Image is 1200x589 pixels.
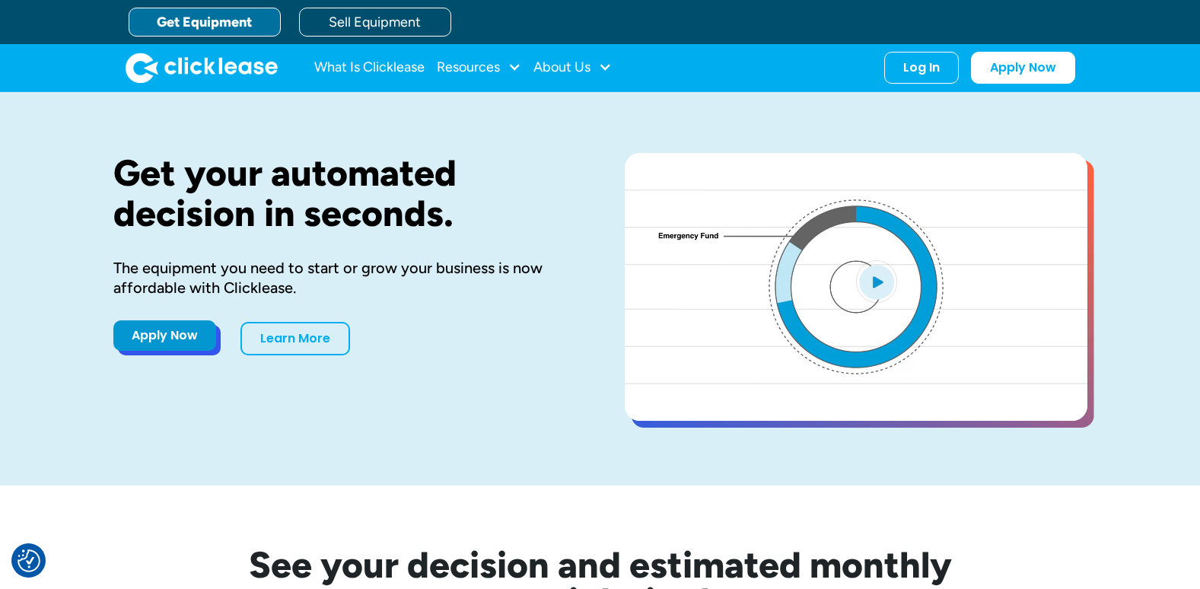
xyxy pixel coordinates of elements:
[903,60,940,75] div: Log In
[18,549,40,572] button: Consent Preferences
[126,53,278,83] img: Clicklease logo
[126,53,278,83] a: home
[240,322,350,355] a: Learn More
[856,260,897,303] img: Blue play button logo on a light blue circular background
[625,153,1087,421] a: open lightbox
[299,8,451,37] a: Sell Equipment
[314,53,425,83] a: What Is Clicklease
[533,53,612,83] div: About Us
[129,8,281,37] a: Get Equipment
[113,153,576,234] h1: Get your automated decision in seconds.
[18,549,40,572] img: Revisit consent button
[971,52,1075,84] a: Apply Now
[113,320,216,351] a: Apply Now
[437,53,521,83] div: Resources
[113,258,576,298] div: The equipment you need to start or grow your business is now affordable with Clicklease.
